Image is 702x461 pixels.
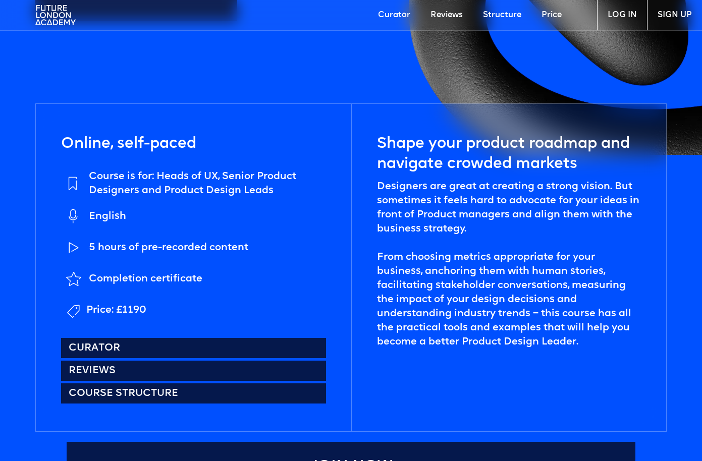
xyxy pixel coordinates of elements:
[89,241,248,255] div: 5 hours of pre-recorded content
[86,303,146,317] div: Price: £1190
[89,272,202,286] div: Completion certificate
[61,338,326,358] a: Curator
[61,361,326,381] a: Reviews
[377,134,641,175] h5: Shape your product roadmap and navigate crowded markets
[89,209,126,223] div: English
[89,169,326,198] div: Course is for: Heads of UX, Senior Product Designers and Product Design Leads
[61,383,326,404] a: Course structure
[377,180,641,349] div: Designers are great at creating a strong vision. But sometimes it feels hard to advocate for your...
[61,134,196,154] h5: Online, self-paced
